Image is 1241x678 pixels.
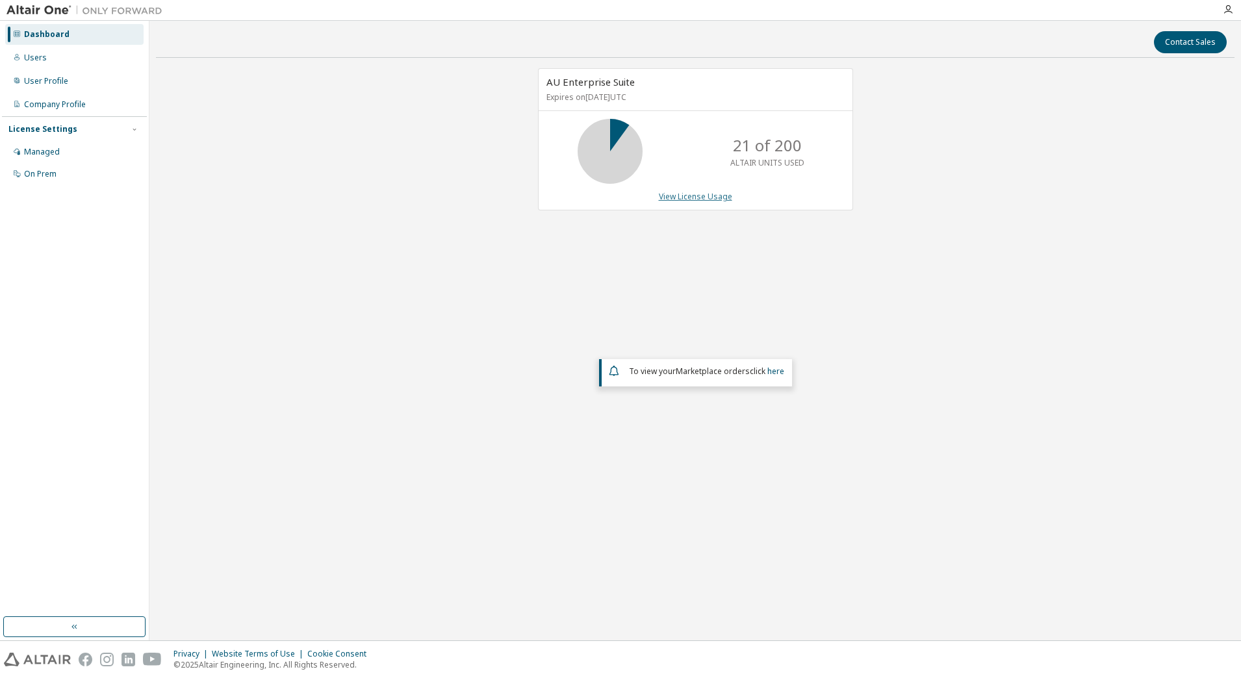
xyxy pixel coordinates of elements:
img: Altair One [6,4,169,17]
div: On Prem [24,169,57,179]
div: Website Terms of Use [212,649,307,659]
img: altair_logo.svg [4,653,71,666]
img: facebook.svg [79,653,92,666]
div: Managed [24,147,60,157]
a: here [767,366,784,377]
img: instagram.svg [100,653,114,666]
img: youtube.svg [143,653,162,666]
div: User Profile [24,76,68,86]
p: Expires on [DATE] UTC [546,92,841,103]
p: 21 of 200 [733,134,802,157]
div: License Settings [8,124,77,134]
img: linkedin.svg [122,653,135,666]
p: © 2025 Altair Engineering, Inc. All Rights Reserved. [173,659,374,670]
a: View License Usage [659,191,732,202]
div: Privacy [173,649,212,659]
span: To view your click [629,366,784,377]
button: Contact Sales [1154,31,1227,53]
div: Users [24,53,47,63]
span: AU Enterprise Suite [546,75,635,88]
div: Dashboard [24,29,70,40]
p: ALTAIR UNITS USED [730,157,804,168]
div: Company Profile [24,99,86,110]
div: Cookie Consent [307,649,374,659]
em: Marketplace orders [676,366,750,377]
